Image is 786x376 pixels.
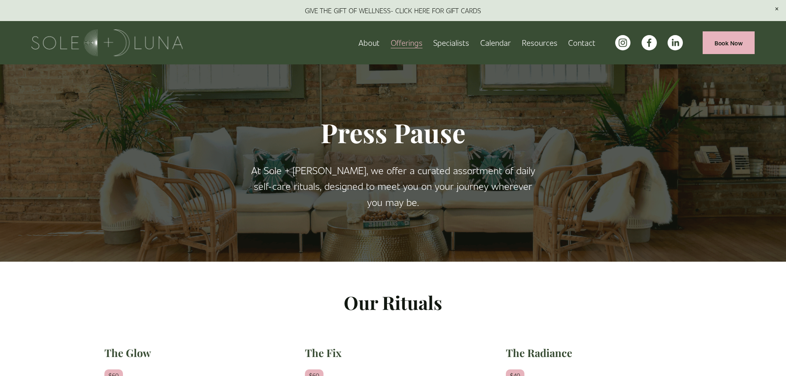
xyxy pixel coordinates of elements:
h1: Press Pause [249,116,538,149]
span: Offerings [391,36,423,49]
img: Sole + Luna [31,29,183,56]
a: LinkedIn [668,35,683,50]
a: instagram-unauth [615,35,630,50]
h2: The Glow [104,346,281,359]
a: folder dropdown [522,35,557,50]
p: Our Rituals [104,288,682,317]
p: At Sole + [PERSON_NAME], we offer a curated assortment of daily self-care rituals, designed to me... [249,162,538,210]
h2: The Fix [305,346,481,359]
a: facebook-unauth [642,35,657,50]
h2: The Radiance [506,346,682,359]
span: Resources [522,36,557,49]
a: Calendar [480,35,511,50]
a: Book Now [703,31,755,54]
a: folder dropdown [391,35,423,50]
a: Contact [568,35,595,50]
a: About [359,35,380,50]
a: Specialists [433,35,469,50]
